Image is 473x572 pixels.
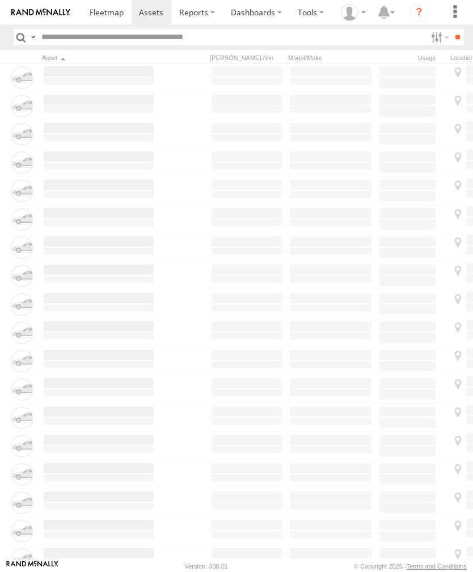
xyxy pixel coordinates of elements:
div: [PERSON_NAME]./Vin [210,54,284,62]
div: © Copyright 2025 - [354,563,467,570]
div: Version: 308.01 [185,563,228,570]
label: Search Query [28,29,37,45]
img: rand-logo.svg [11,9,70,16]
div: Usage [378,54,446,62]
a: Terms and Conditions [407,563,467,570]
a: Visit our Website [6,561,58,572]
div: Click to Sort [42,54,155,62]
label: Search Filter Options [426,29,451,45]
div: Model/Make [288,54,373,62]
div: David Littlefield [337,4,370,21]
i: ? [410,3,428,22]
